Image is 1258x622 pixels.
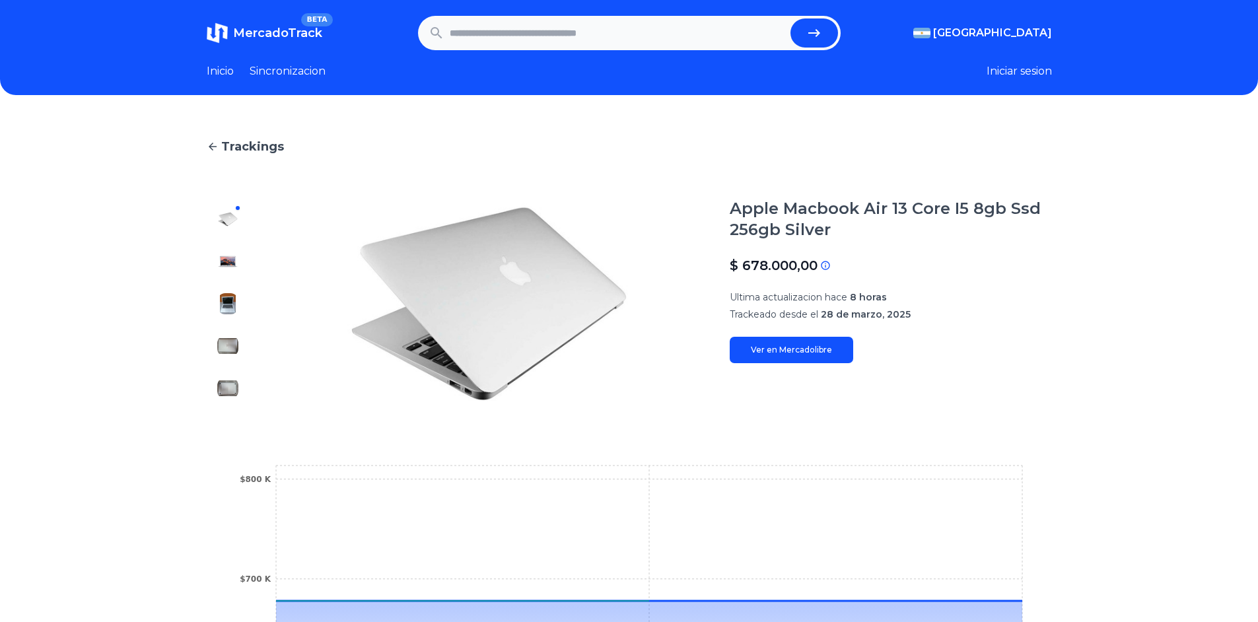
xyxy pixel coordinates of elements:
a: Sincronizacion [250,63,326,79]
h1: Apple Macbook Air 13 Core I5 8gb Ssd 256gb Silver [730,198,1052,240]
img: MercadoTrack [207,22,228,44]
img: Argentina [913,28,930,38]
a: Trackings [207,137,1052,156]
span: MercadoTrack [233,26,322,40]
img: Apple Macbook Air 13 Core I5 8gb Ssd 256gb Silver [217,293,238,314]
img: Apple Macbook Air 13 Core I5 8gb Ssd 256gb Silver [275,198,703,409]
a: Ver en Mercadolibre [730,337,853,363]
button: [GEOGRAPHIC_DATA] [913,25,1052,41]
span: Ultima actualizacion hace [730,291,847,303]
a: Inicio [207,63,234,79]
tspan: $700 K [240,574,271,584]
span: BETA [301,13,332,26]
span: 8 horas [850,291,887,303]
span: 28 de marzo, 2025 [821,308,911,320]
span: Trackeado desde el [730,308,818,320]
tspan: $800 K [240,475,271,484]
img: Apple Macbook Air 13 Core I5 8gb Ssd 256gb Silver [217,251,238,272]
a: MercadoTrackBETA [207,22,322,44]
img: Apple Macbook Air 13 Core I5 8gb Ssd 256gb Silver [217,378,238,399]
img: Apple Macbook Air 13 Core I5 8gb Ssd 256gb Silver [217,335,238,357]
p: $ 678.000,00 [730,256,818,275]
button: Iniciar sesion [987,63,1052,79]
span: Trackings [221,137,284,156]
span: [GEOGRAPHIC_DATA] [933,25,1052,41]
img: Apple Macbook Air 13 Core I5 8gb Ssd 256gb Silver [217,209,238,230]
